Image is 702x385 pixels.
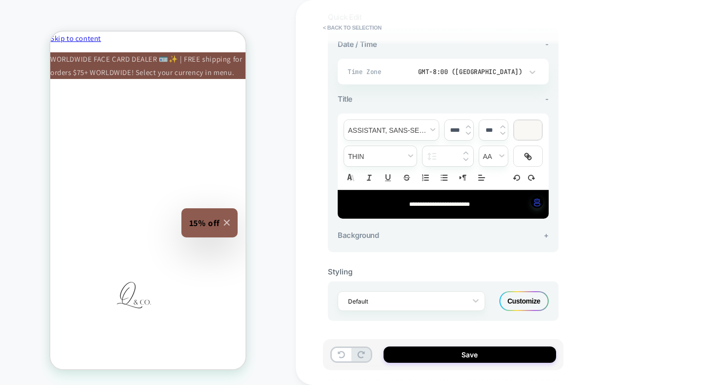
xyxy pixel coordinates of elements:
button: < Back to selection [318,20,386,36]
button: Right to Left [456,172,470,184]
span: Time Zone [348,68,399,76]
button: Italic [362,172,376,184]
button: Save [384,346,556,363]
span: Title [338,94,352,104]
span: Background [338,231,379,240]
img: up [500,125,505,129]
span: Date / Time [338,39,377,49]
div: GMT-8:00 ([GEOGRAPHIC_DATA]) [406,68,523,76]
button: Bullet list [437,172,451,184]
span: Align [475,172,489,184]
img: line height [427,153,437,160]
span: + [544,231,549,240]
button: Underline [381,172,395,184]
img: up [466,125,471,129]
button: Ordered list [419,172,432,184]
img: up [463,151,468,155]
img: down [463,157,468,161]
summary: Menu [15,151,25,191]
a: Q&Co. Beauty ::: [15,201,180,385]
div: Styling [328,267,559,276]
span: Quick Edit [328,12,361,22]
span: font [344,120,439,140]
img: down [500,131,505,135]
span: fontWeight [344,146,417,166]
img: edit with ai [534,198,540,206]
span: - [545,94,549,104]
span: - [545,39,549,49]
img: Q&Co. Beauty [15,201,163,349]
img: down [466,131,471,135]
button: Strike [400,172,414,184]
span: transform [479,146,508,166]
